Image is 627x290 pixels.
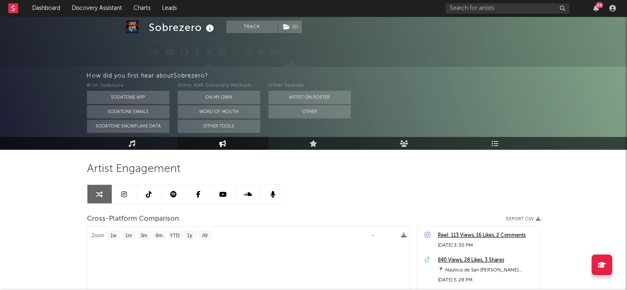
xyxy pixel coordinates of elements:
[268,91,351,104] button: Artist on Roster
[596,2,603,8] div: 64
[593,5,599,12] button: 64
[370,232,375,238] text: →
[200,60,225,72] span: ( 1 )
[87,91,169,104] button: Sodatone App
[125,233,132,238] text: 1m
[140,233,147,238] text: 3m
[438,275,536,285] div: [DATE] 5:28 PM
[290,64,315,68] span: Summary
[226,21,278,33] button: Track
[92,233,104,238] text: Zoom
[438,240,536,250] div: [DATE] 3:30 PM
[228,60,276,72] a: Benchmark
[149,36,251,46] div: [GEOGRAPHIC_DATA] | Indie Pop
[87,105,169,118] button: Sodatone Emails
[506,217,540,222] button: Export CSV
[110,233,117,238] text: 1w
[438,231,536,240] a: Reel: 113 Views, 16 Likes, 2 Comments
[427,66,474,71] span: Jump Score: 71.2
[202,233,207,238] text: All
[427,23,450,28] span: 3220
[278,21,302,33] button: (1)
[268,105,351,118] button: Other
[201,60,224,72] button: (1)
[280,60,319,72] button: Summary
[484,34,504,39] span: 608
[438,265,536,275] div: 📍 Nautico de San [PERSON_NAME] #nauticodesanvicente #elnauticodesanvicente #[GEOGRAPHIC_DATA] #in...
[427,34,447,39] span: 745
[87,120,169,133] button: Sodatone Snowflake Data
[149,60,200,72] button: Track
[427,45,440,50] span: 0
[87,164,181,174] span: Artist Engagement
[169,233,179,238] text: YTD
[268,81,351,91] div: Other Sources
[438,255,536,265] a: 840 Views, 28 Likes, 3 Shares
[178,105,260,118] button: Word Of Mouth
[178,81,260,91] div: Other A&R Discovery Methods
[178,120,260,133] button: Other Tools
[446,3,569,14] input: Search for artists
[484,45,499,50] span: 13
[270,48,284,58] button: Edit
[149,21,216,34] div: Sobrezero
[178,91,260,104] button: On My Own
[87,214,179,224] span: Cross-Platform Comparison
[278,21,302,33] span: ( 1 )
[187,233,192,238] text: 1y
[427,56,505,61] span: 42.713 Monthly Listeners
[484,23,507,28] span: 7900
[87,81,169,91] div: With Sodatone
[240,61,271,71] span: Benchmark
[155,233,162,238] text: 6m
